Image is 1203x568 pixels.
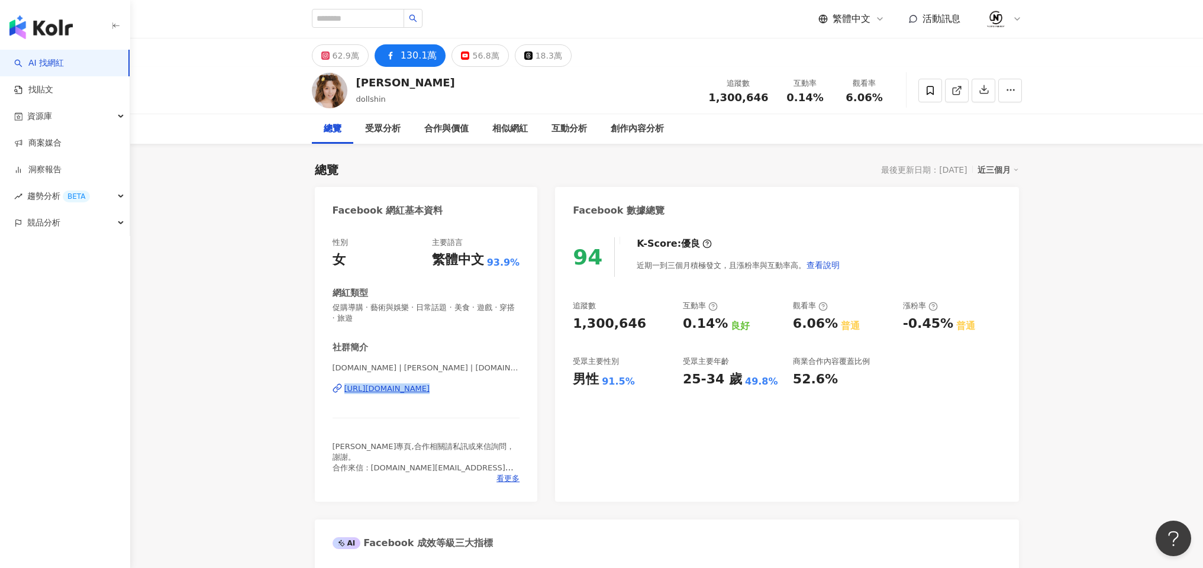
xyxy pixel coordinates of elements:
div: 1,300,646 [573,315,646,333]
div: 商業合作內容覆蓋比例 [793,356,870,367]
div: 互動率 [683,301,718,311]
span: search [409,14,417,22]
div: 18.3萬 [536,47,562,64]
span: 93.9% [487,256,520,269]
span: 查看說明 [807,260,840,270]
div: 62.9萬 [333,47,359,64]
span: [PERSON_NAME]專頁,合作相關請私訊或來信詢問，謝謝。 合作來信：[DOMAIN_NAME][EMAIL_ADDRESS][DOMAIN_NAME] [333,442,514,483]
div: [PERSON_NAME] [356,75,455,90]
img: logo [9,15,73,39]
span: 資源庫 [27,103,52,130]
span: rise [14,192,22,201]
div: 創作內容分析 [611,122,664,136]
span: dollshin [356,95,386,104]
div: 合作與價值 [424,122,469,136]
a: 找貼文 [14,84,53,96]
button: 查看說明 [806,253,840,277]
div: 女 [333,251,346,269]
div: 社群簡介 [333,341,368,354]
div: 受眾分析 [365,122,401,136]
a: 洞察報告 [14,164,62,176]
div: 受眾主要性別 [573,356,619,367]
span: 競品分析 [27,209,60,236]
div: 25-34 歲 [683,370,742,389]
button: 130.1萬 [375,44,446,67]
div: 91.5% [602,375,635,388]
div: Facebook 成效等級三大指標 [333,537,494,550]
div: 近三個月 [978,162,1019,177]
div: K-Score : [637,237,712,250]
span: 6.06% [846,92,882,104]
div: 網紅類型 [333,287,368,299]
div: 6.06% [793,315,838,333]
div: 94 [573,245,602,269]
button: 56.8萬 [451,44,508,67]
span: [DOMAIN_NAME] | [PERSON_NAME] | [DOMAIN_NAME] [333,363,520,373]
img: KOL Avatar [312,73,347,108]
div: 普通 [841,319,860,333]
div: [URL][DOMAIN_NAME] [344,383,430,394]
a: [URL][DOMAIN_NAME] [333,383,520,394]
div: 總覽 [324,122,341,136]
div: 漲粉率 [903,301,938,311]
iframe: Help Scout Beacon - Open [1156,521,1191,556]
div: 主要語言 [432,237,463,248]
div: 最後更新日期：[DATE] [881,165,967,175]
div: BETA [63,191,90,202]
button: 62.9萬 [312,44,369,67]
img: 02.jpeg [985,8,1007,30]
div: 觀看率 [793,301,828,311]
span: 0.14% [786,92,823,104]
span: 活動訊息 [923,13,960,24]
button: 18.3萬 [515,44,572,67]
span: 看更多 [496,473,520,484]
span: 趨勢分析 [27,183,90,209]
div: 0.14% [683,315,728,333]
div: 相似網紅 [492,122,528,136]
div: 追蹤數 [573,301,596,311]
div: Facebook 網紅基本資料 [333,204,443,217]
div: 觀看率 [842,78,887,89]
div: 56.8萬 [472,47,499,64]
a: searchAI 找網紅 [14,57,64,69]
a: 商案媒合 [14,137,62,149]
div: 性別 [333,237,348,248]
div: 男性 [573,370,599,389]
div: 互動率 [783,78,828,89]
div: -0.45% [903,315,953,333]
div: 追蹤數 [708,78,768,89]
div: 130.1萬 [401,47,437,64]
div: 繁體中文 [432,251,484,269]
div: 良好 [731,319,750,333]
div: 近期一到三個月積極發文，且漲粉率與互動率高。 [637,253,840,277]
div: Facebook 數據總覽 [573,204,665,217]
div: AI [333,537,361,549]
span: 1,300,646 [708,91,768,104]
div: 52.6% [793,370,838,389]
span: 繁體中文 [833,12,870,25]
div: 總覽 [315,162,338,178]
span: 促購導購 · 藝術與娛樂 · 日常話題 · 美食 · 遊戲 · 穿搭 · 旅遊 [333,302,520,324]
div: 互動分析 [551,122,587,136]
div: 優良 [681,237,700,250]
div: 受眾主要年齡 [683,356,729,367]
div: 49.8% [745,375,778,388]
div: 普通 [956,319,975,333]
